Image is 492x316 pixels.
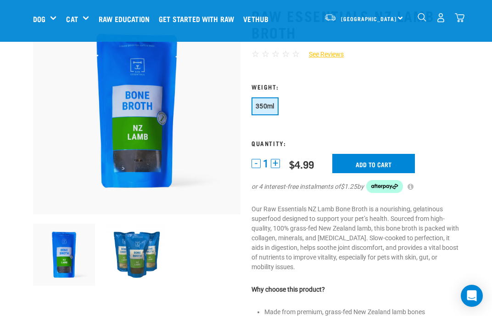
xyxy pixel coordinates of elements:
span: [GEOGRAPHIC_DATA] [341,17,397,20]
input: Add to cart [332,154,415,173]
a: Cat [66,13,78,24]
strong: Why choose this product? [252,286,325,293]
button: - [252,159,261,168]
img: van-moving.png [324,13,336,22]
a: Vethub [241,0,275,37]
div: $4.99 [289,158,314,170]
a: Raw Education [96,0,157,37]
p: Our Raw Essentials NZ Lamb Bone Broth is a nourishing, gelatinous superfood designed to support y... [252,204,459,272]
img: Raw Essentials New Zealand Lamb Bone Broth For Cats & Dogs [33,224,95,286]
span: $1.25 [341,182,357,192]
div: Open Intercom Messenger [461,285,483,307]
img: Afterpay [366,180,403,193]
a: Dog [33,13,45,24]
img: Raw Essentials Lamb Pet Bone Broth Trio.jpg [106,224,168,286]
span: ☆ [272,49,280,59]
a: See Reviews [300,50,344,59]
span: ☆ [252,49,259,59]
span: ☆ [292,49,300,59]
span: ☆ [262,49,269,59]
div: or 4 interest-free instalments of by [252,180,459,193]
span: 350ml [256,102,274,110]
button: 350ml [252,97,279,115]
button: + [271,159,280,168]
span: 1 [263,159,268,169]
h3: Weight: [252,83,459,90]
img: home-icon@2x.png [455,13,464,23]
img: user.png [436,13,446,23]
h3: Quantity: [252,140,459,147]
a: Get started with Raw [157,0,241,37]
span: ☆ [282,49,290,59]
img: home-icon-1@2x.png [418,13,426,22]
img: Raw Essentials New Zealand Lamb Bone Broth For Cats & Dogs [33,7,240,214]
